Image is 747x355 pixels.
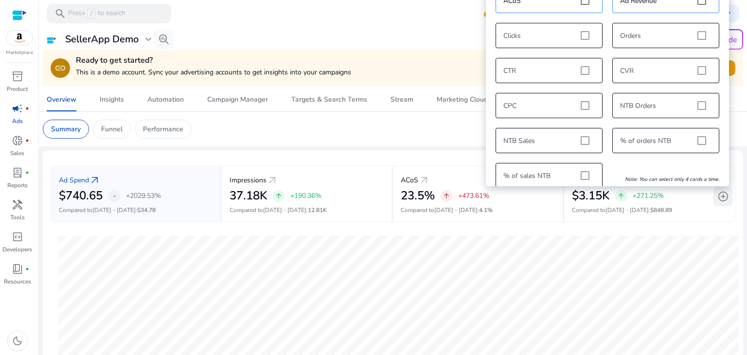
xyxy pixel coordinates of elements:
div: Insights [100,96,124,103]
span: search [54,8,66,19]
span: fiber_manual_record [25,171,29,175]
span: search_insights [158,34,170,45]
p: Tools [10,213,25,222]
p: Sales [10,149,24,158]
a: arrow_outward [89,175,101,186]
span: fiber_manual_record [25,106,29,110]
span: link [54,62,66,74]
i: Note: You can select only 4 cards a time. [625,176,719,183]
span: 12.81K [308,206,327,214]
span: dark_mode [12,335,23,347]
a: arrow_outward [267,175,278,186]
p: Compared to : [230,206,384,214]
p: Compared to : [401,206,555,214]
p: Product [7,85,28,93]
span: 4.1% [479,206,493,214]
button: search_insights [154,30,174,49]
p: ACoS [401,175,418,185]
p: +473.61% [458,193,489,199]
p: This is a demo account. Sync your advertising accounts to get insights into your campaigns [76,67,351,77]
div: Stream [391,96,413,103]
span: [DATE] - [DATE] [605,206,649,214]
span: code_blocks [12,231,23,243]
span: donut_small [12,135,23,146]
p: Ad Spend [59,175,89,185]
h3: SellerApp Demo [65,34,139,45]
h2: 37.18K [230,189,267,203]
h4: Ready to get started? [76,56,351,65]
span: add_circle [717,191,729,202]
span: fiber_manual_record [25,267,29,271]
p: Press to search [68,8,125,19]
p: Resources [4,277,31,286]
p: Ads [12,117,23,125]
a: arrow_outward [418,175,430,186]
span: handyman [12,199,23,211]
span: / [87,8,96,19]
h2: $3.15K [572,189,609,203]
p: Impressions [230,175,267,185]
button: add_circle [713,187,733,206]
span: $34.78 [137,206,156,214]
span: $848.89 [650,206,672,214]
span: arrow_upward [443,192,450,200]
p: Developers [2,245,32,254]
div: Campaign Manager [207,96,268,103]
span: [DATE] - [DATE] [92,206,136,214]
span: book_4 [12,263,23,275]
span: expand_more [142,34,154,45]
p: Performance [143,124,183,134]
span: [DATE] - [DATE] [434,206,478,214]
p: Summary [51,124,81,134]
span: inventory_2 [12,71,23,82]
h2: 23.5% [401,189,435,203]
p: +190.36% [290,193,321,199]
p: Reports [7,181,28,190]
span: fiber_manual_record [25,139,29,142]
img: amazon.svg [6,31,33,45]
span: [DATE] - [DATE] [263,206,306,214]
div: Targets & Search Terms [291,96,367,103]
h2: $740.65 [59,189,103,203]
span: arrow_upward [275,192,283,200]
div: Marketing Cloud [437,96,515,104]
p: +271.25% [633,193,664,199]
span: lab_profile [12,167,23,178]
span: arrow_upward [617,192,625,200]
span: campaign [12,103,23,114]
span: - [113,190,116,202]
p: Funnel [101,124,123,134]
p: Compared to : [59,206,213,214]
div: Overview [47,96,76,103]
p: +2029.53% [126,193,161,199]
div: Automation [147,96,184,103]
p: Compared to : [572,206,727,214]
p: Marketplace [6,49,33,56]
